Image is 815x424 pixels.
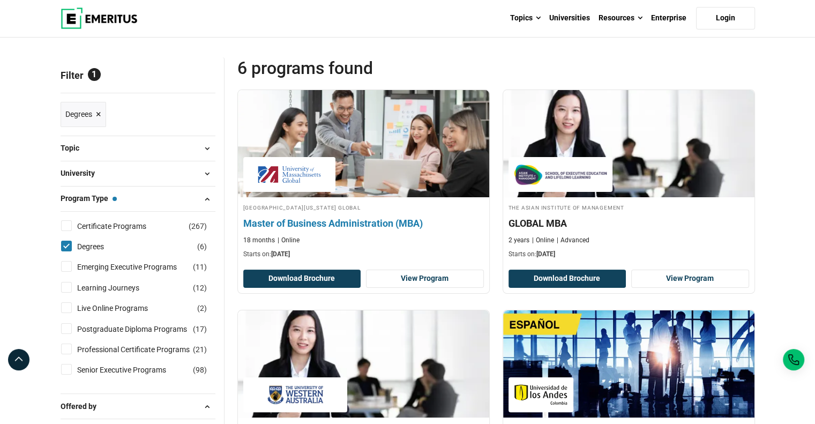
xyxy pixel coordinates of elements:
h4: GLOBAL MBA [509,217,749,230]
img: Master of Business Administration (MBA) | Online Business Management Course [225,85,502,203]
a: Login [696,7,755,29]
span: ( ) [193,261,207,273]
span: [DATE] [271,250,290,258]
span: 12 [196,284,204,292]
button: Download Brochure [243,270,361,288]
a: Certificate Programs [77,220,168,232]
span: ( ) [193,344,207,355]
a: Business Management Course by The Asian Institute of Management - September 30, 2025 The Asian In... [503,90,754,265]
span: ( ) [193,282,207,294]
span: Offered by [61,400,105,412]
img: GLOBAL MBA | Online Business Management Course [238,310,489,418]
span: Program Type [61,192,117,204]
button: University [61,166,215,182]
img: GLOBAL MBA | Online Business Management Course [503,90,754,197]
a: Senior Executive Programs [77,364,188,376]
button: Topic [61,140,215,157]
span: ( ) [197,241,207,252]
span: 6 [200,242,204,251]
button: Program Type [61,191,215,207]
p: Online [278,236,300,245]
a: Live Online Programs [77,302,169,314]
p: Online [532,236,554,245]
a: Postgraduate Diploma Programs [77,323,208,335]
a: Degrees [77,241,125,252]
span: 17 [196,325,204,333]
p: Starts on: [509,250,749,259]
img: Uniandes [514,383,568,407]
h4: [GEOGRAPHIC_DATA][US_STATE] Global [243,203,484,212]
a: Reset all [182,70,215,84]
p: 18 months [243,236,275,245]
button: Offered by [61,398,215,414]
button: Download Brochure [509,270,626,288]
span: 11 [196,263,204,271]
span: 21 [196,345,204,354]
p: Advanced [557,236,589,245]
span: [DATE] [536,250,555,258]
img: The Asian Institute of Management [514,162,607,187]
a: Emerging Executive Programs [77,261,198,273]
span: ( ) [193,323,207,335]
span: 267 [191,222,204,230]
span: Topic [61,142,88,154]
a: Business Management Course by University of Massachusetts Global - September 29, 2025 University ... [238,90,489,265]
span: ( ) [193,364,207,376]
p: Starts on: [243,250,484,259]
p: Filter [61,57,215,93]
span: Degrees [65,108,92,120]
img: University of Massachusetts Global [249,162,330,187]
span: 2 [200,304,204,313]
h4: Master of Business Administration (MBA) [243,217,484,230]
p: 2 years [509,236,529,245]
img: MBA, Maestría en Administración | Online Business Management Course [503,310,754,418]
span: ( ) [189,220,207,232]
span: 6 Programs found [237,57,496,79]
h4: The Asian Institute of Management [509,203,749,212]
span: University [61,167,103,179]
a: Degrees × [61,102,106,127]
span: 1 [88,68,101,81]
span: ( ) [197,302,207,314]
img: The University of Western Australia [249,383,342,407]
a: View Program [631,270,749,288]
span: 98 [196,366,204,374]
a: View Program [366,270,484,288]
a: Professional Certificate Programs [77,344,211,355]
span: × [96,107,101,122]
a: Learning Journeys [77,282,161,294]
